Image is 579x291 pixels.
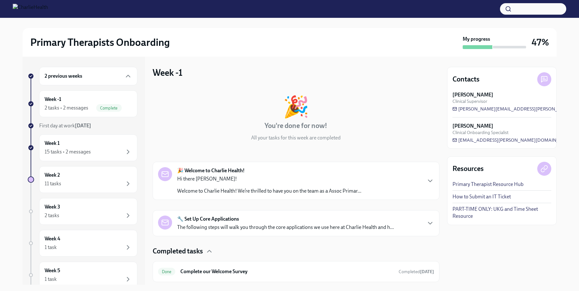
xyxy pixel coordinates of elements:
[39,67,137,85] div: 2 previous weeks
[452,181,524,188] a: Primary Therapist Resource Hub
[28,230,137,257] a: Week 41 task
[532,37,549,48] h3: 47%
[452,130,509,136] span: Clinical Onboarding Specialist
[158,269,176,274] span: Done
[28,90,137,117] a: Week -12 tasks • 2 messagesComplete
[28,134,137,161] a: Week 115 tasks • 2 messages
[28,262,137,288] a: Week 51 task
[452,206,551,220] a: PART-TIME ONLY: UKG and Time Sheet Resource
[45,148,91,155] div: 15 tasks • 2 messages
[96,106,122,110] span: Complete
[45,140,60,147] h6: Week 1
[153,246,439,256] div: Completed tasks
[45,276,57,283] div: 1 task
[28,166,137,193] a: Week 211 tasks
[39,123,91,129] span: First day at work
[45,104,88,111] div: 2 tasks • 2 messages
[28,198,137,225] a: Week 32 tasks
[251,134,341,141] p: All your tasks for this week are completed
[45,96,61,103] h6: Week -1
[45,73,82,80] h6: 2 previous weeks
[45,244,57,251] div: 1 task
[452,91,493,98] strong: [PERSON_NAME]
[180,268,393,275] h6: Complete our Welcome Survey
[45,267,60,274] h6: Week 5
[177,175,361,182] p: Hi there [PERSON_NAME]!
[452,75,480,84] h4: Contacts
[158,266,434,277] a: DoneComplete our Welcome SurveyCompleted[DATE]
[45,212,59,219] div: 2 tasks
[177,167,245,174] strong: 🎉 Welcome to Charlie Health!
[13,4,48,14] img: CharlieHealth
[399,269,434,274] span: Completed
[28,122,137,129] a: First day at work[DATE]
[420,269,434,274] strong: [DATE]
[177,216,239,223] strong: 🔧 Set Up Core Applications
[452,137,574,143] a: [EMAIL_ADDRESS][PERSON_NAME][DOMAIN_NAME]
[177,224,394,231] p: The following steps will walk you through the core applications we use here at Charlie Health and...
[45,203,60,210] h6: Week 3
[45,235,60,242] h6: Week 4
[177,188,361,195] p: Welcome to Charlie Health! We’re thrilled to have you on the team as a Assoc Primar...
[452,98,487,104] span: Clinical Supervisor
[45,172,60,179] h6: Week 2
[264,121,327,131] h4: You're done for now!
[45,180,61,187] div: 11 tasks
[75,123,91,129] strong: [DATE]
[463,36,490,43] strong: My progress
[452,164,484,174] h4: Resources
[452,123,493,130] strong: [PERSON_NAME]
[153,246,203,256] h4: Completed tasks
[30,36,170,49] h2: Primary Therapists Onboarding
[283,96,309,117] div: 🎉
[153,67,183,78] h3: Week -1
[452,193,511,200] a: How to Submit an IT Ticket
[399,269,434,275] span: August 1st, 2025 18:14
